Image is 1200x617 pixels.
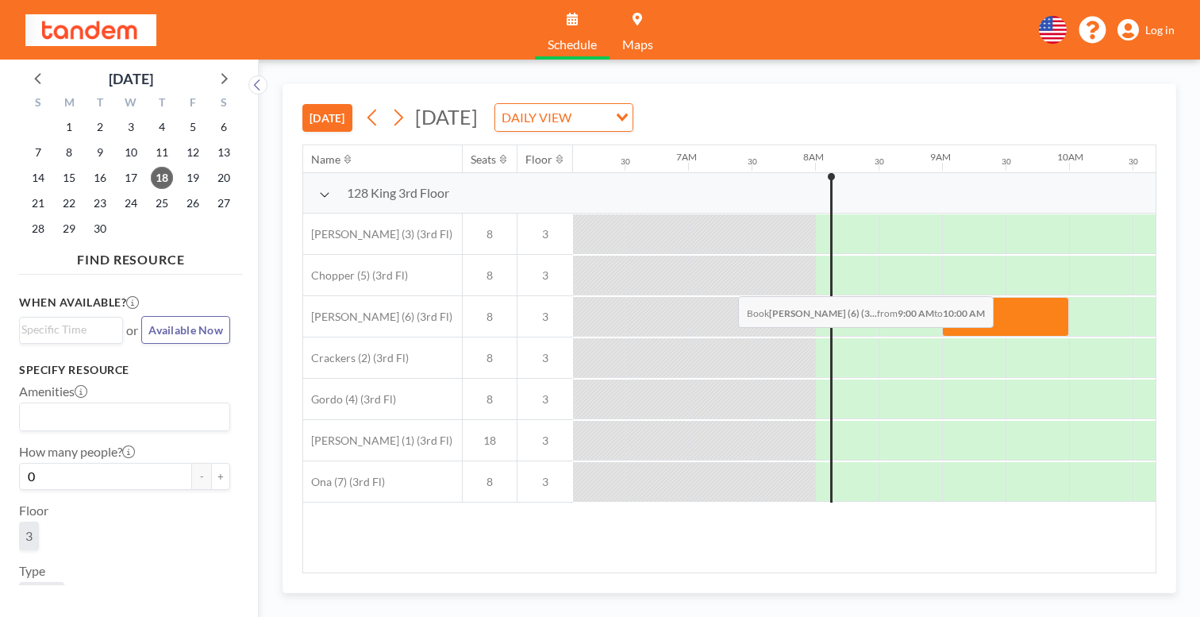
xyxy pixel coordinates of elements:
span: 8 [463,268,517,283]
span: Log in [1145,23,1175,37]
div: 30 [1002,156,1011,167]
label: Type [19,563,45,579]
div: 7AM [676,151,697,163]
span: Maps [622,38,653,51]
span: 8 [463,351,517,365]
span: 8 [463,310,517,324]
span: Tuesday, September 9, 2025 [89,141,111,164]
div: 8AM [803,151,824,163]
div: 30 [621,156,630,167]
b: 10:00 AM [943,307,985,319]
div: S [23,94,54,114]
h4: FIND RESOURCE [19,245,243,268]
b: 9:00 AM [898,307,934,319]
span: Monday, September 15, 2025 [58,167,80,189]
div: M [54,94,85,114]
span: Friday, September 19, 2025 [182,167,204,189]
a: Log in [1117,19,1175,41]
input: Search for option [21,321,113,338]
div: T [85,94,116,114]
b: [PERSON_NAME] (6) (3... [769,307,877,319]
span: Friday, September 12, 2025 [182,141,204,164]
span: Friday, September 5, 2025 [182,116,204,138]
span: 3 [517,268,573,283]
div: 10AM [1057,151,1083,163]
div: F [177,94,208,114]
div: 30 [1129,156,1138,167]
span: 8 [463,475,517,489]
span: [DATE] [415,105,478,129]
span: Thursday, September 25, 2025 [151,192,173,214]
span: Tuesday, September 30, 2025 [89,218,111,240]
span: Wednesday, September 24, 2025 [120,192,142,214]
div: Search for option [20,318,122,341]
span: Thursday, September 18, 2025 [151,167,173,189]
span: 3 [517,310,573,324]
span: Book from to [738,296,994,328]
span: Monday, September 22, 2025 [58,192,80,214]
span: 3 [517,434,573,448]
span: Available Now [148,323,223,337]
span: 3 [517,227,573,241]
span: [PERSON_NAME] (3) (3rd Fl) [303,227,452,241]
img: organization-logo [25,14,156,46]
span: 8 [463,392,517,407]
label: How many people? [19,444,135,460]
span: Gordo (4) (3rd Fl) [303,392,396,407]
span: Chopper (5) (3rd Fl) [303,268,408,283]
span: 8 [463,227,517,241]
span: [PERSON_NAME] (6) (3rd Fl) [303,310,452,324]
div: 30 [875,156,884,167]
span: DAILY VIEW [498,107,575,128]
span: Thursday, September 4, 2025 [151,116,173,138]
span: Saturday, September 6, 2025 [213,116,235,138]
div: W [116,94,147,114]
span: 3 [517,475,573,489]
button: - [192,463,211,490]
span: Sunday, September 14, 2025 [27,167,49,189]
span: 128 King 3rd Floor [347,185,449,201]
button: + [211,463,230,490]
div: 30 [748,156,757,167]
label: Amenities [19,384,87,399]
span: [PERSON_NAME] (1) (3rd Fl) [303,434,452,448]
span: Friday, September 26, 2025 [182,192,204,214]
input: Search for option [21,407,221,427]
div: Seats [471,152,496,167]
label: Floor [19,503,48,519]
div: Floor [525,152,552,167]
span: Schedule [548,38,597,51]
span: Monday, September 8, 2025 [58,141,80,164]
span: Sunday, September 28, 2025 [27,218,49,240]
span: Thursday, September 11, 2025 [151,141,173,164]
span: or [126,322,138,338]
span: 3 [517,392,573,407]
span: Ona (7) (3rd Fl) [303,475,385,489]
span: Monday, September 29, 2025 [58,218,80,240]
div: Name [311,152,340,167]
span: Wednesday, September 10, 2025 [120,141,142,164]
span: Crackers (2) (3rd Fl) [303,351,409,365]
span: Tuesday, September 16, 2025 [89,167,111,189]
span: Tuesday, September 2, 2025 [89,116,111,138]
div: Search for option [20,403,229,430]
div: S [208,94,239,114]
div: Search for option [495,104,633,131]
button: [DATE] [302,104,352,132]
span: Wednesday, September 17, 2025 [120,167,142,189]
span: 3 [517,351,573,365]
span: Monday, September 1, 2025 [58,116,80,138]
button: Available Now [141,316,230,344]
span: Saturday, September 13, 2025 [213,141,235,164]
span: 3 [25,528,33,544]
div: 9AM [930,151,951,163]
span: 18 [463,434,517,448]
span: Saturday, September 20, 2025 [213,167,235,189]
input: Search for option [576,107,606,128]
div: T [146,94,177,114]
span: Tuesday, September 23, 2025 [89,192,111,214]
span: Sunday, September 7, 2025 [27,141,49,164]
span: Wednesday, September 3, 2025 [120,116,142,138]
span: Saturday, September 27, 2025 [213,192,235,214]
span: Sunday, September 21, 2025 [27,192,49,214]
